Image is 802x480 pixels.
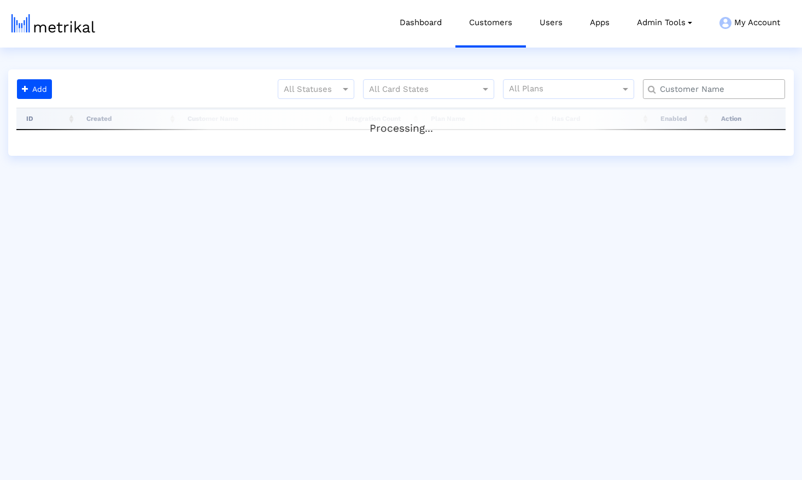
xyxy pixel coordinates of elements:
[719,17,731,29] img: my-account-menu-icon.png
[16,110,786,132] div: Processing...
[652,84,781,95] input: Customer Name
[369,83,469,97] input: All Card States
[542,108,651,130] th: Has Card
[16,108,77,130] th: ID
[178,108,335,130] th: Customer Name
[421,108,542,130] th: Plan Name
[336,108,421,130] th: Integration Count
[711,108,786,130] th: Action
[651,108,711,130] th: Enabled
[11,14,95,33] img: metrical-logo-light.png
[77,108,178,130] th: Created
[17,79,52,99] button: Add
[509,83,622,97] input: All Plans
